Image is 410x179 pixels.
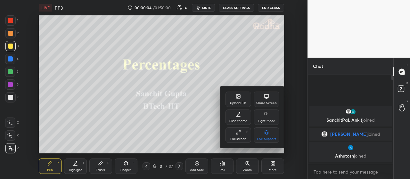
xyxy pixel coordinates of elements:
div: Slide theme [229,119,247,123]
div: Live Support [257,137,276,141]
div: F [246,130,248,134]
div: Share Screen [256,102,277,105]
div: Full screen [230,137,246,141]
div: Upload File [230,102,247,105]
div: Light Mode [258,119,275,123]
